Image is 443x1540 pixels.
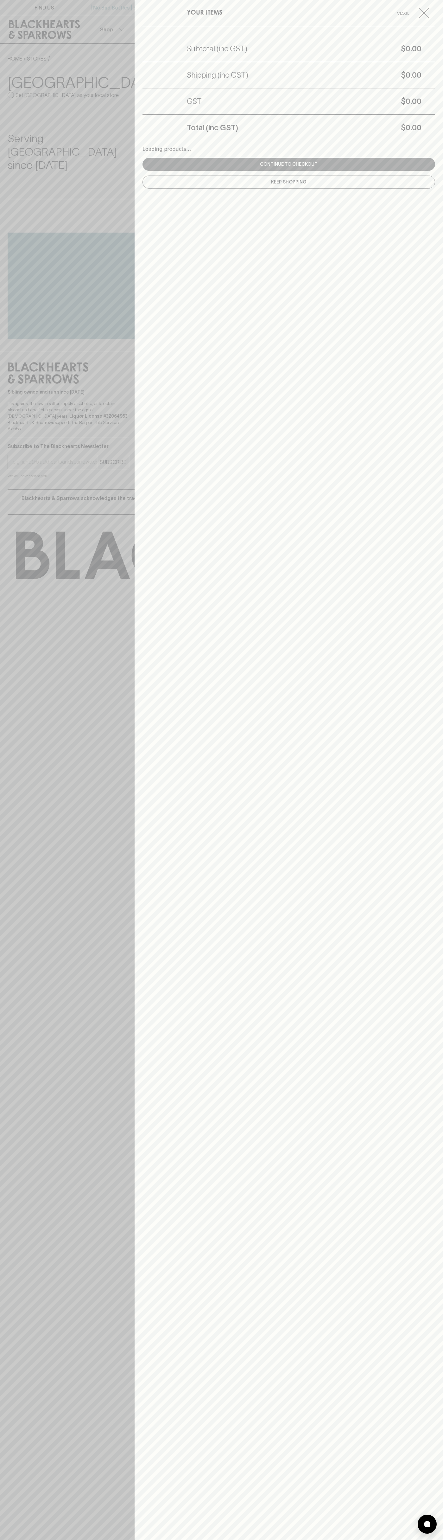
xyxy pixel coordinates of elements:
button: Close [390,8,434,18]
h5: Shipping (inc GST) [187,70,248,80]
span: Close [390,10,416,16]
button: Keep Shopping [142,176,435,189]
h5: Total (inc GST) [187,123,238,133]
h5: $0.00 [238,123,421,133]
h5: $0.00 [247,44,421,54]
h5: $0.00 [202,96,421,106]
h5: $0.00 [248,70,421,80]
h5: GST [187,96,202,106]
h6: YOUR ITEMS [187,8,222,18]
div: Loading products... [142,145,435,153]
img: bubble-icon [424,1521,430,1527]
h5: Subtotal (inc GST) [187,44,247,54]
